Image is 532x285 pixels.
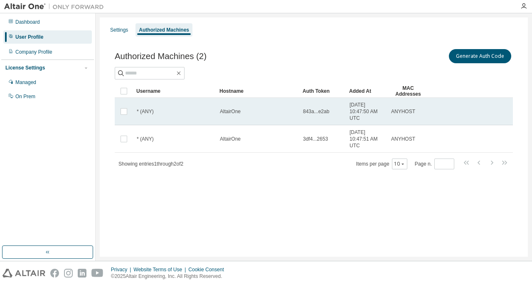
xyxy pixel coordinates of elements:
[5,64,45,71] div: License Settings
[137,108,154,115] span: * (ANY)
[415,159,454,169] span: Page n.
[220,108,241,115] span: AltairOne
[303,136,328,142] span: 3df4...2653
[64,269,73,278] img: instagram.svg
[111,273,229,280] p: © 2025 Altair Engineering, Inc. All Rights Reserved.
[350,129,384,149] span: [DATE] 10:47:51 AM UTC
[350,102,384,121] span: [DATE] 10:47:50 AM UTC
[15,79,36,86] div: Managed
[78,269,86,278] img: linkedin.svg
[303,84,342,98] div: Auth Token
[136,84,213,98] div: Username
[15,93,35,100] div: On Prem
[391,136,415,142] span: ANYHOST
[391,84,426,98] div: MAC Addresses
[133,266,188,273] div: Website Terms of Use
[50,269,59,278] img: facebook.svg
[220,136,241,142] span: AltairOne
[188,266,229,273] div: Cookie Consent
[15,19,40,25] div: Dashboard
[349,84,384,98] div: Added At
[118,161,183,167] span: Showing entries 1 through 2 of 2
[356,159,407,169] span: Items per page
[137,136,154,142] span: * (ANY)
[449,49,511,63] button: Generate Auth Code
[303,108,329,115] span: 843a...e2ab
[391,108,415,115] span: ANYHOST
[110,27,128,33] div: Settings
[15,34,43,40] div: User Profile
[2,269,45,278] img: altair_logo.svg
[394,161,405,167] button: 10
[139,27,189,33] div: Authorized Machines
[115,52,207,61] span: Authorized Machines (2)
[111,266,133,273] div: Privacy
[15,49,52,55] div: Company Profile
[4,2,108,11] img: Altair One
[91,269,103,278] img: youtube.svg
[219,84,296,98] div: Hostname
